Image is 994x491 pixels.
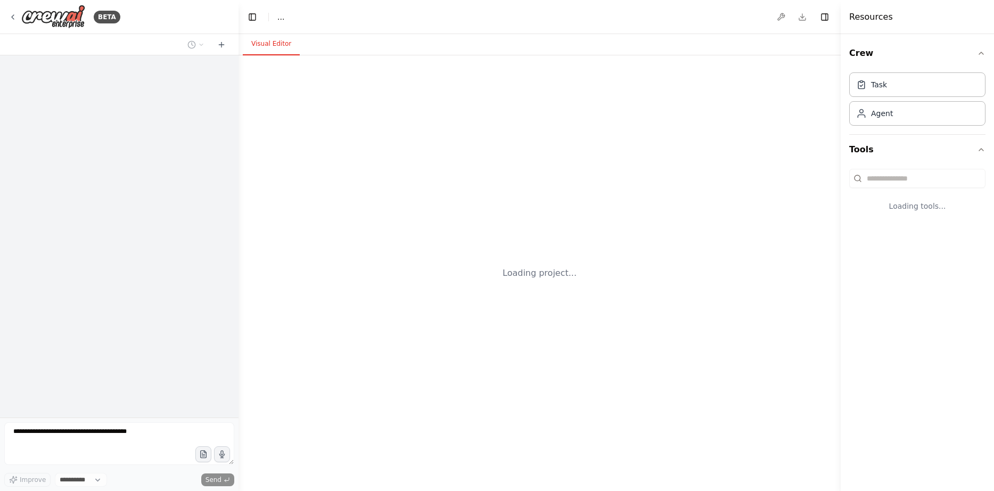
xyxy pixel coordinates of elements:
button: Visual Editor [243,33,300,55]
button: Hide left sidebar [245,10,260,24]
div: Task [871,79,887,90]
div: Tools [849,165,985,228]
button: Tools [849,135,985,165]
div: BETA [94,11,120,23]
button: Hide right sidebar [817,10,832,24]
button: Switch to previous chat [183,38,209,51]
div: Loading tools... [849,192,985,220]
button: Improve [4,473,51,487]
button: Click to speak your automation idea [214,446,230,462]
img: Logo [21,5,85,29]
span: ... [277,12,284,22]
button: Upload files [195,446,211,462]
h4: Resources [849,11,893,23]
button: Start a new chat [213,38,230,51]
div: Loading project... [503,267,577,280]
span: Send [206,476,221,484]
button: Send [201,473,234,486]
span: Improve [20,476,46,484]
div: Agent [871,108,893,119]
nav: breadcrumb [277,12,284,22]
div: Crew [849,68,985,134]
button: Crew [849,38,985,68]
